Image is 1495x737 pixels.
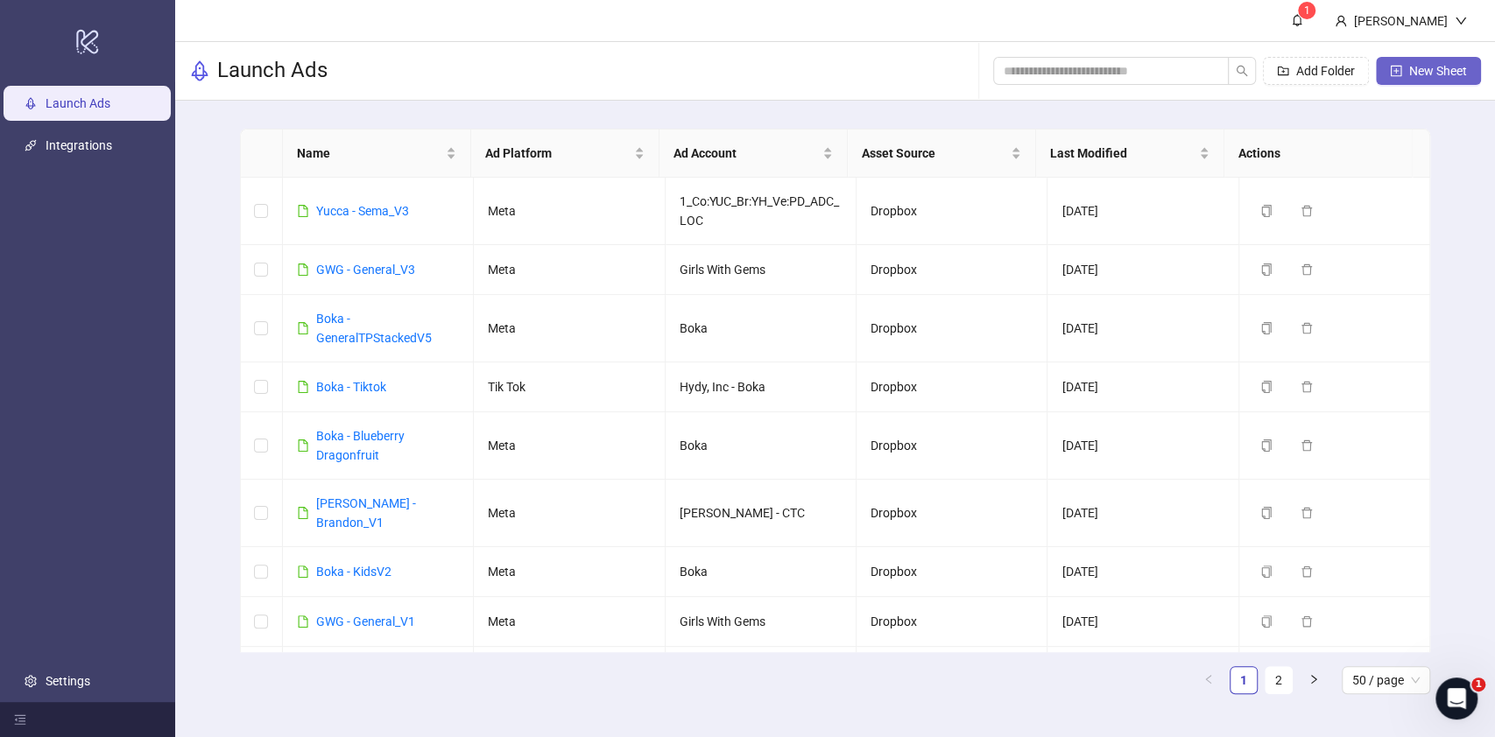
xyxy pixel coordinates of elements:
[1335,15,1347,27] span: user
[1236,65,1248,77] span: search
[1352,667,1420,693] span: 50 / page
[1277,65,1289,77] span: folder-add
[297,565,309,578] span: file
[1230,666,1258,694] li: 1
[297,263,309,276] span: file
[297,439,309,452] span: file
[857,412,1047,480] td: Dropbox
[1265,666,1293,694] li: 2
[474,362,665,412] td: Tik Tok
[1047,362,1238,412] td: [DATE]
[666,245,857,295] td: Girls With Gems
[1301,439,1313,452] span: delete
[316,204,409,218] a: Yucca - Sema_V3
[1435,677,1477,719] iframe: Intercom live chat
[857,245,1047,295] td: Dropbox
[297,507,309,519] span: file
[297,381,309,393] span: file
[283,130,471,178] th: Name
[1231,667,1257,693] a: 1
[1471,677,1485,691] span: 1
[474,178,665,245] td: Meta
[666,295,857,362] td: Boka
[666,362,857,412] td: Hydy, Inc - Boka
[474,295,665,362] td: Meta
[857,480,1047,547] td: Dropbox
[1260,439,1273,452] span: copy
[1263,57,1369,85] button: Add Folder
[1047,480,1238,547] td: [DATE]
[666,597,857,647] td: Girls With Gems
[1298,2,1315,19] sup: 1
[1260,565,1273,578] span: copy
[1260,205,1273,217] span: copy
[217,57,328,85] h3: Launch Ads
[474,547,665,597] td: Meta
[1455,15,1467,27] span: down
[316,429,405,462] a: Boka - Blueberry Dragonfruit
[1260,263,1273,276] span: copy
[1342,666,1430,694] div: Page Size
[485,144,631,163] span: Ad Platform
[1047,245,1238,295] td: [DATE]
[1047,295,1238,362] td: [DATE]
[666,178,857,245] td: 1_Co:YUC_Br:YH_Ve:PD_ADC_LOC
[1047,547,1238,597] td: [DATE]
[297,322,309,334] span: file
[1347,11,1455,31] div: [PERSON_NAME]
[1203,674,1214,684] span: left
[471,130,659,178] th: Ad Platform
[1300,666,1328,694] li: Next Page
[1301,263,1313,276] span: delete
[46,138,112,152] a: Integrations
[857,362,1047,412] td: Dropbox
[666,547,857,597] td: Boka
[1224,130,1413,178] th: Actions
[1301,381,1313,393] span: delete
[857,597,1047,647] td: Dropbox
[1390,65,1402,77] span: plus-square
[316,312,432,345] a: Boka - GeneralTPStackedV5
[1260,615,1273,628] span: copy
[1308,674,1319,684] span: right
[1047,412,1238,480] td: [DATE]
[862,144,1007,163] span: Asset Source
[666,412,857,480] td: Boka
[857,547,1047,597] td: Dropbox
[1266,667,1292,693] a: 2
[1291,14,1303,26] span: bell
[316,496,416,530] a: [PERSON_NAME] - Brandon_V1
[474,412,665,480] td: Meta
[316,614,415,628] a: GWG - General_V1
[316,565,391,579] a: Boka - KidsV2
[474,480,665,547] td: Meta
[1195,666,1223,694] button: left
[1301,205,1313,217] span: delete
[297,615,309,628] span: file
[297,205,309,217] span: file
[1260,322,1273,334] span: copy
[1301,507,1313,519] span: delete
[1304,4,1310,17] span: 1
[848,130,1036,178] th: Asset Source
[297,144,442,163] span: Name
[673,144,819,163] span: Ad Account
[316,263,415,277] a: GWG - General_V3
[1296,64,1355,78] span: Add Folder
[316,380,386,394] a: Boka - Tiktok
[474,245,665,295] td: Meta
[1301,615,1313,628] span: delete
[1047,597,1238,647] td: [DATE]
[46,96,110,110] a: Launch Ads
[1409,64,1467,78] span: New Sheet
[1260,507,1273,519] span: copy
[666,480,857,547] td: [PERSON_NAME] - CTC
[666,647,857,714] td: [PERSON_NAME] - CTC
[857,178,1047,245] td: Dropbox
[46,674,90,688] a: Settings
[474,647,665,714] td: Meta
[1301,565,1313,578] span: delete
[1036,130,1224,178] th: Last Modified
[1195,666,1223,694] li: Previous Page
[1300,666,1328,694] button: right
